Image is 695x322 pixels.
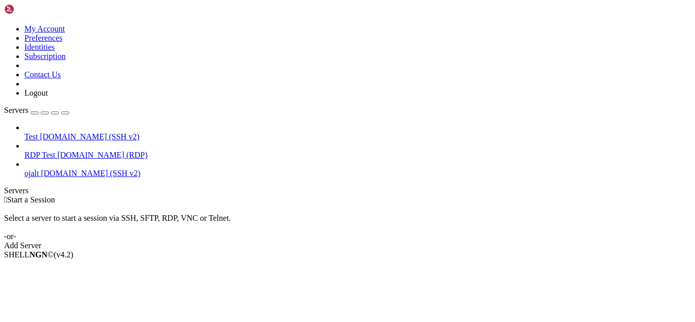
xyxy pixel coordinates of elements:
li: Test [DOMAIN_NAME] (SSH v2) [24,123,691,141]
span: Start a Session [7,195,55,204]
span:  [4,195,7,204]
span: [DOMAIN_NAME] (RDP) [57,151,148,159]
a: My Account [24,24,65,33]
span: 4.2.0 [54,250,74,259]
span: ojalt [24,169,39,178]
div: Select a server to start a session via SSH, SFTP, RDP, VNC or Telnet. -or- [4,204,691,241]
span: RDP Test [24,151,55,159]
span: Test [24,132,38,141]
b: NGN [30,250,48,259]
img: Shellngn [4,4,63,14]
span: SHELL © [4,250,73,259]
div: Servers [4,186,691,195]
a: Preferences [24,34,63,42]
a: ojalt [DOMAIN_NAME] (SSH v2) [24,169,691,178]
div: Add Server [4,241,691,250]
a: Servers [4,106,69,114]
a: Subscription [24,52,66,61]
a: RDP Test [DOMAIN_NAME] (RDP) [24,151,691,160]
span: Servers [4,106,28,114]
li: RDP Test [DOMAIN_NAME] (RDP) [24,141,691,160]
a: Identities [24,43,55,51]
span: [DOMAIN_NAME] (SSH v2) [41,169,140,178]
a: Test [DOMAIN_NAME] (SSH v2) [24,132,691,141]
a: Contact Us [24,70,61,79]
a: Logout [24,89,48,97]
span: [DOMAIN_NAME] (SSH v2) [40,132,139,141]
li: ojalt [DOMAIN_NAME] (SSH v2) [24,160,691,178]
